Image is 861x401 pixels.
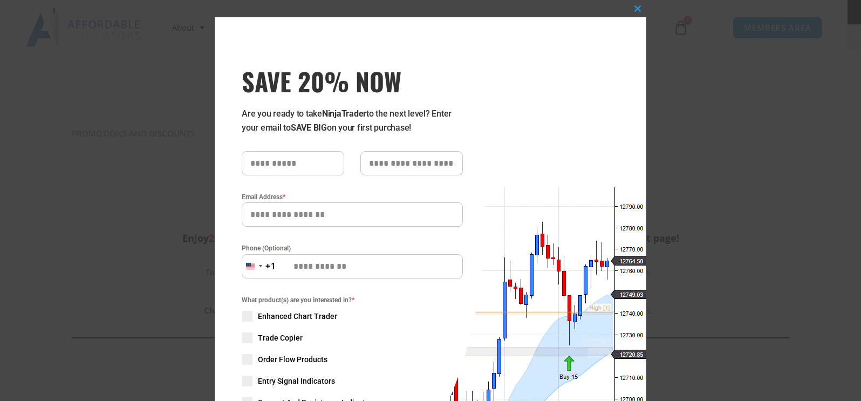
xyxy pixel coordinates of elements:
label: Phone (Optional) [242,243,463,254]
div: +1 [265,260,276,274]
h3: SAVE 20% NOW [242,66,463,96]
strong: SAVE BIG [291,123,327,133]
label: Email Address [242,192,463,202]
span: Trade Copier [258,332,303,343]
button: Selected country [242,254,276,278]
strong: NinjaTrader [322,108,366,119]
span: Entry Signal Indicators [258,376,335,386]
span: Enhanced Chart Trader [258,311,337,322]
label: Order Flow Products [242,354,463,365]
iframe: Intercom live chat [824,364,850,390]
p: Are you ready to take to the next level? Enter your email to on your first purchase! [242,107,463,135]
span: Order Flow Products [258,354,327,365]
label: Entry Signal Indicators [242,376,463,386]
label: Trade Copier [242,332,463,343]
span: What product(s) are you interested in? [242,295,463,305]
label: Enhanced Chart Trader [242,311,463,322]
